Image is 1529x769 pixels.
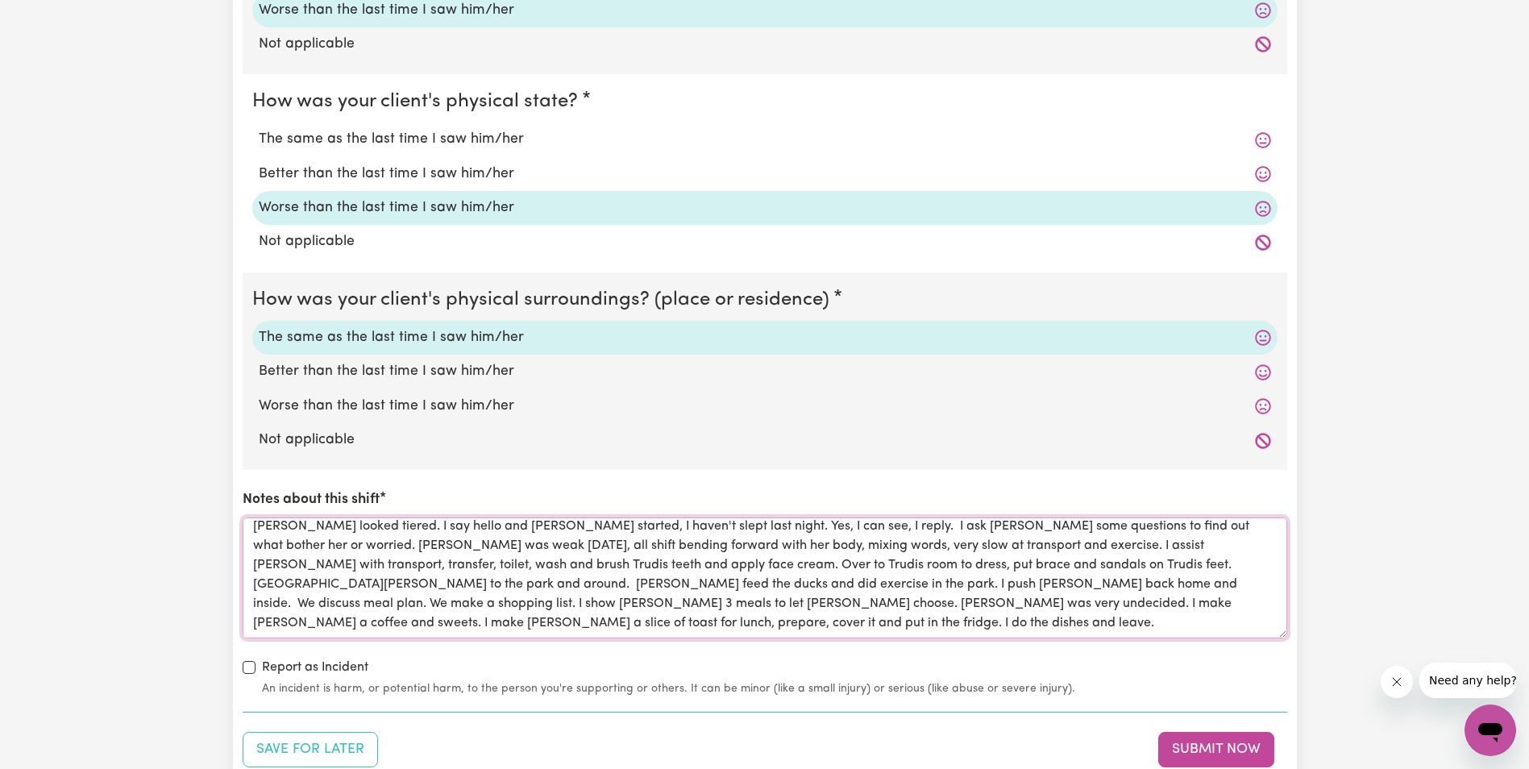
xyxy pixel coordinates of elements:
[259,34,1271,55] label: Not applicable
[1465,705,1516,756] iframe: Button to launch messaging window
[259,361,1271,382] label: Better than the last time I saw him/her
[252,87,584,116] legend: How was your client's physical state?
[259,430,1271,451] label: Not applicable
[10,11,98,24] span: Need any help?
[262,680,1287,697] small: An incident is harm, or potential harm, to the person you're supporting or others. It can be mino...
[259,164,1271,185] label: Better than the last time I saw him/her
[259,231,1271,252] label: Not applicable
[1381,666,1413,698] iframe: Close message
[262,658,368,677] label: Report as Incident
[243,732,378,767] button: Save your job report
[259,396,1271,417] label: Worse than the last time I saw him/her
[243,489,380,510] label: Notes about this shift
[259,327,1271,348] label: The same as the last time I saw him/her
[1158,732,1274,767] button: Submit your job report
[243,518,1287,638] textarea: very weak, [PERSON_NAME] said, he didn't sleep last night [PERSON_NAME] was up and sitting in her...
[252,285,836,314] legend: How was your client's physical surroundings? (place or residence)
[1419,663,1516,698] iframe: Message from company
[259,197,1271,218] label: Worse than the last time I saw him/her
[259,129,1271,150] label: The same as the last time I saw him/her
